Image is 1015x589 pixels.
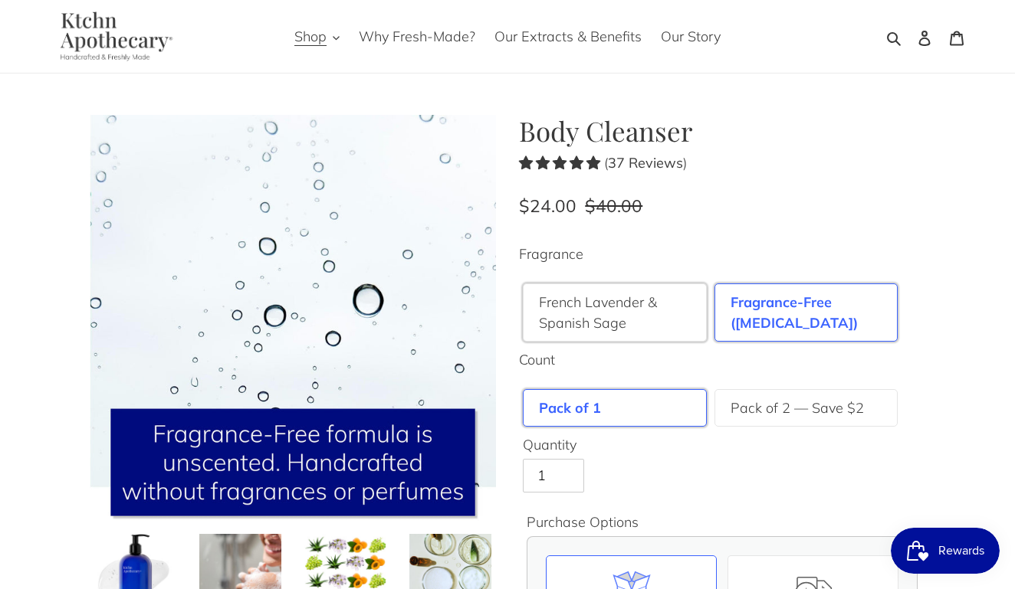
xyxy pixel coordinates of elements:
span: 4.95 stars [519,154,604,172]
button: Shop [287,24,347,49]
span: $24.00 [519,195,576,217]
label: Quantity [523,434,921,455]
span: Shop [294,28,327,46]
a: Why Fresh-Made? [351,24,483,49]
span: Our Story [661,28,721,46]
label: Pack of 1 [539,398,601,418]
img: Body Cleanser [90,115,496,521]
s: $40.00 [585,195,642,217]
a: Our Extracts & Benefits [487,24,649,49]
label: Count [519,349,925,370]
a: Our Story [653,24,728,49]
label: Fragrance-Free ([MEDICAL_DATA]) [731,292,882,333]
label: Fragrance [519,244,925,264]
h1: Body Cleanser [519,115,925,147]
legend: Purchase Options [527,512,639,532]
b: 37 Reviews [608,154,683,172]
label: French Lavender & Spanish Sage [539,292,691,333]
iframe: Button to open loyalty program pop-up [891,528,1000,574]
span: Our Extracts & Benefits [494,28,642,46]
span: ( ) [604,154,687,172]
label: Pack of 2 — Save $2 [731,398,864,418]
span: Why Fresh-Made? [359,28,475,46]
img: Ktchn Apothecary [42,11,184,61]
